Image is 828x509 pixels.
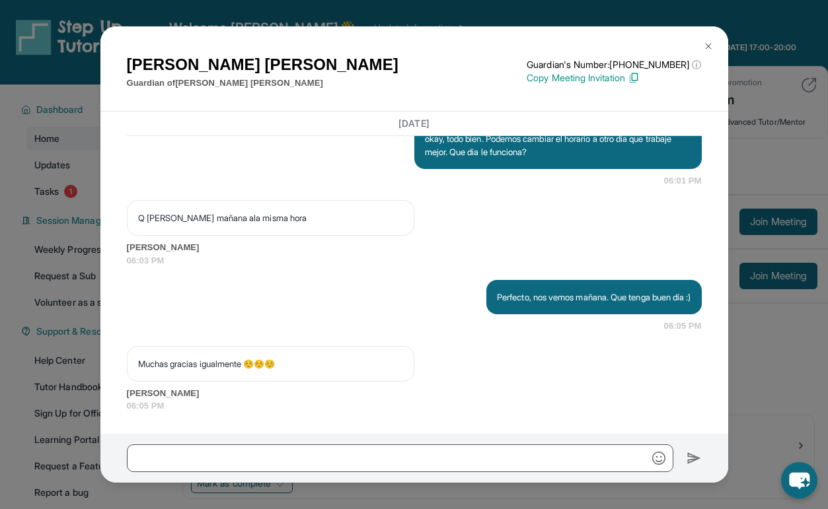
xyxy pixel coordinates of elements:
p: Muchas gracias igualmente ☺️☺️☺️ [138,357,403,370]
p: Guardian's Number: [PHONE_NUMBER] [527,58,701,71]
img: Copy Icon [628,72,640,84]
span: 06:03 PM [127,254,702,267]
p: Copy Meeting Invitation [527,71,701,85]
span: [PERSON_NAME] [127,241,702,254]
p: Q [PERSON_NAME] mañana ala misma hora [138,211,403,224]
span: ⓘ [692,58,701,71]
button: chat-button [781,462,817,498]
img: Close Icon [703,41,714,51]
span: 06:01 PM [664,174,702,187]
h3: [DATE] [127,117,702,130]
p: Perfecto, nos vemos mañana. Que tenga buen día :) [497,290,691,304]
span: 06:05 PM [127,399,702,413]
span: 06:05 PM [664,320,702,333]
img: Send icon [687,450,702,466]
p: Guardian of [PERSON_NAME] [PERSON_NAME] [127,77,398,90]
h1: [PERSON_NAME] [PERSON_NAME] [127,53,398,77]
p: okay, todo bien. Podemos cambiar el horario a otro dia que trabaje mejor. Que dia le funciona? [425,132,691,158]
img: Emoji [652,452,665,465]
span: [PERSON_NAME] [127,387,702,400]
